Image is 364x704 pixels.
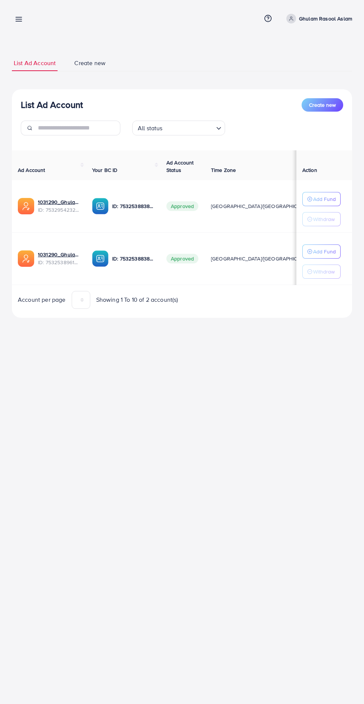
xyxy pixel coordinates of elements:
[136,123,164,134] span: All status
[38,251,80,266] div: <span class='underline'>1031290_Ghulam Rasool Aslam_1753805901568</span></br>7532538961244635153
[166,159,194,174] span: Ad Account Status
[18,250,34,267] img: ic-ads-acc.e4c84228.svg
[302,212,341,226] button: Withdraw
[313,247,336,256] p: Add Fund
[166,201,198,211] span: Approved
[165,121,213,134] input: Search for option
[302,192,341,206] button: Add Fund
[302,166,317,174] span: Action
[112,202,155,211] p: ID: 7532538838637019152
[96,295,178,304] span: Showing 1 To 10 of 2 account(s)
[38,206,80,214] span: ID: 7532954232266326017
[18,198,34,214] img: ic-ads-acc.e4c84228.svg
[38,198,80,214] div: <span class='underline'>1031290_Ghulam Rasool Aslam 2_1753902599199</span></br>7532954232266326017
[92,198,108,214] img: ic-ba-acc.ded83a64.svg
[18,295,66,304] span: Account per page
[313,195,336,204] p: Add Fund
[313,267,335,276] p: Withdraw
[92,166,118,174] span: Your BC ID
[211,166,236,174] span: Time Zone
[38,259,80,266] span: ID: 7532538961244635153
[211,255,314,262] span: [GEOGRAPHIC_DATA]/[GEOGRAPHIC_DATA]
[38,198,80,206] a: 1031290_Ghulam Rasool Aslam 2_1753902599199
[302,265,341,279] button: Withdraw
[112,254,155,263] p: ID: 7532538838637019152
[74,59,105,67] span: Create new
[283,14,352,23] a: Ghulam Rasool Aslam
[166,254,198,263] span: Approved
[14,59,56,67] span: List Ad Account
[92,250,108,267] img: ic-ba-acc.ded83a64.svg
[302,98,343,112] button: Create new
[313,215,335,224] p: Withdraw
[309,101,336,109] span: Create new
[299,14,352,23] p: Ghulam Rasool Aslam
[302,244,341,259] button: Add Fund
[132,121,225,135] div: Search for option
[38,251,80,258] a: 1031290_Ghulam Rasool Aslam_1753805901568
[21,99,83,110] h3: List Ad Account
[211,202,314,210] span: [GEOGRAPHIC_DATA]/[GEOGRAPHIC_DATA]
[18,166,45,174] span: Ad Account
